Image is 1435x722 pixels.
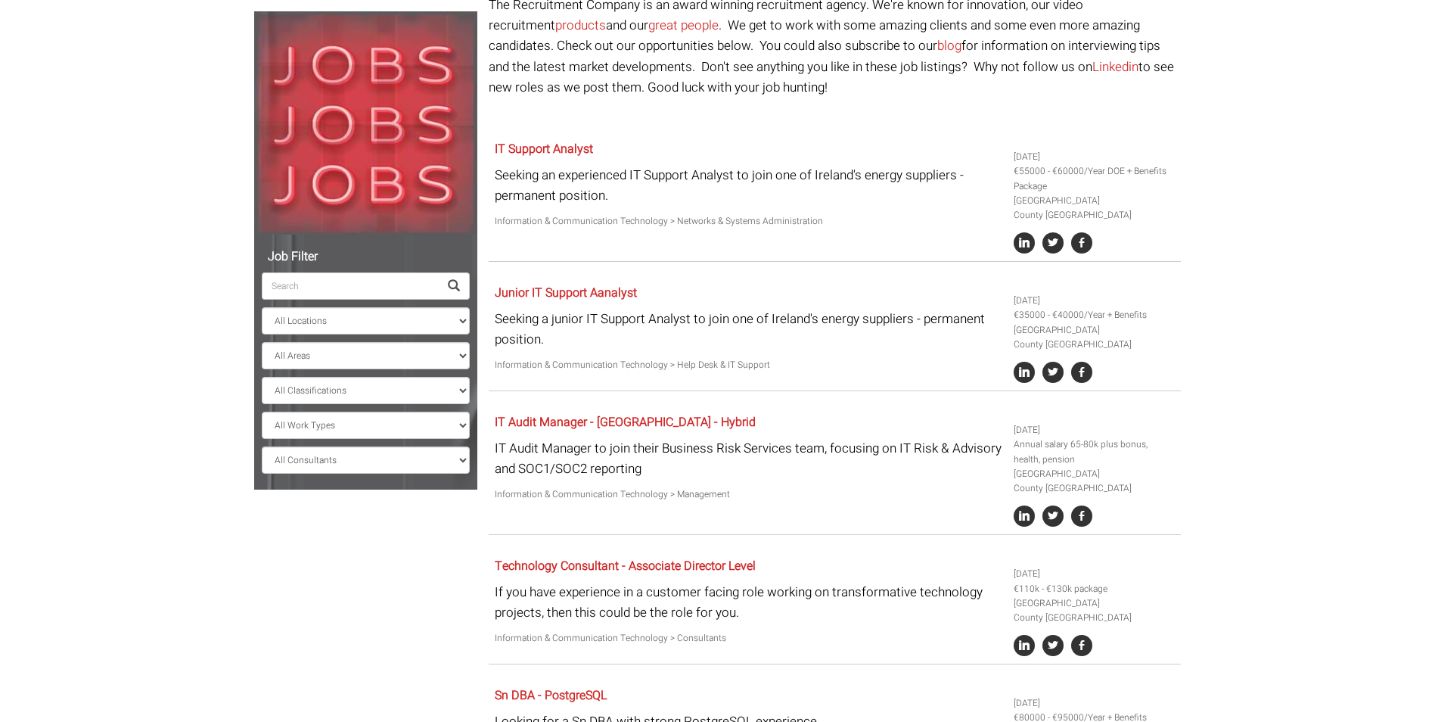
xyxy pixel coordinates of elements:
p: Seeking a junior IT Support Analyst to join one of Ireland's energy suppliers - permanent position. [495,309,1002,350]
p: Information & Communication Technology > Networks & Systems Administration [495,214,1002,229]
li: [DATE] [1014,294,1176,308]
li: [DATE] [1014,696,1176,711]
li: [DATE] [1014,567,1176,581]
a: Technology Consultant - Associate Director Level [495,557,756,575]
li: [DATE] [1014,150,1176,164]
a: blog [937,36,961,55]
li: €55000 - €60000/Year DOE + Benefits Package [1014,164,1176,193]
li: Annual salary 65-80k plus bonus, health, pension [1014,437,1176,466]
p: IT Audit Manager to join their Business Risk Services team, focusing on IT Risk & Advisory and SO... [495,438,1002,479]
a: IT Support Analyst [495,140,593,158]
li: [DATE] [1014,423,1176,437]
li: €110k - €130k package [1014,582,1176,596]
p: Information & Communication Technology > Consultants [495,631,1002,646]
a: great people [648,16,719,35]
p: If you have experience in a customer facing role working on transformative technology projects, t... [495,582,1002,623]
a: Sn DBA - PostgreSQL [495,686,607,705]
p: Seeking an experienced IT Support Analyst to join one of Ireland's energy suppliers - permanent p... [495,165,1002,206]
p: Information & Communication Technology > Help Desk & IT Support [495,358,1002,372]
a: Linkedin [1092,58,1138,76]
a: Junior IT Support Aanalyst [495,284,637,302]
a: IT Audit Manager - [GEOGRAPHIC_DATA] - Hybrid [495,413,756,431]
img: Jobs, Jobs, Jobs [254,11,477,235]
p: Information & Communication Technology > Management [495,487,1002,502]
li: [GEOGRAPHIC_DATA] County [GEOGRAPHIC_DATA] [1014,194,1176,223]
li: [GEOGRAPHIC_DATA] County [GEOGRAPHIC_DATA] [1014,596,1176,625]
a: products [555,16,606,35]
input: Search [262,272,439,300]
li: [GEOGRAPHIC_DATA] County [GEOGRAPHIC_DATA] [1014,467,1176,496]
li: [GEOGRAPHIC_DATA] County [GEOGRAPHIC_DATA] [1014,323,1176,352]
h5: Job Filter [262,251,470,264]
li: €35000 - €40000/Year + Benefits [1014,308,1176,322]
